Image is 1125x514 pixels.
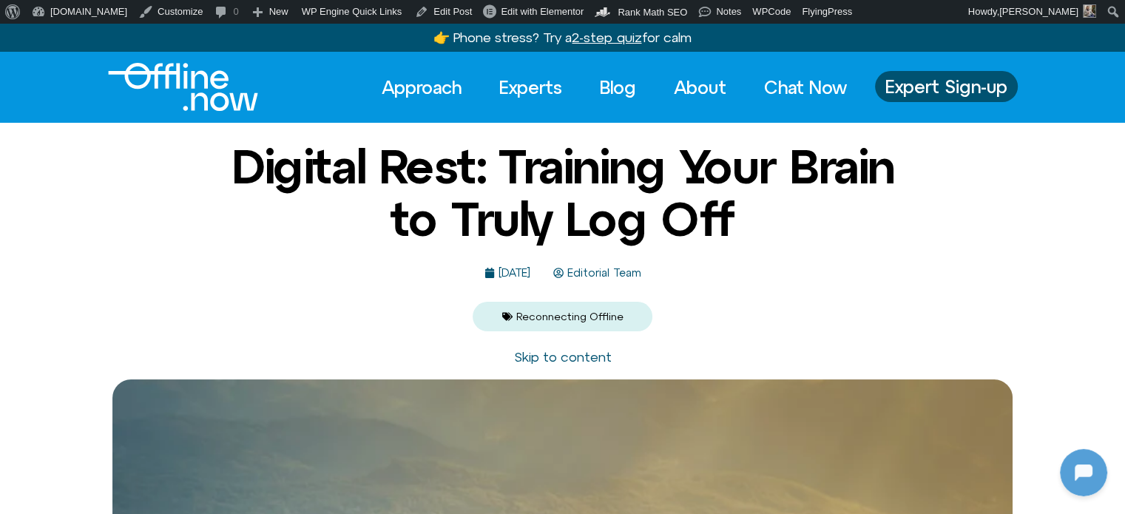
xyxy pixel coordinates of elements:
h1: [DOMAIN_NAME] [92,294,204,314]
span: Rank Math SEO [618,7,687,18]
time: [DATE] [499,266,530,279]
img: N5FCcHC.png [118,219,178,278]
button: Expand Header Button [4,4,292,35]
h1: Digital Rest: Training Your Brain to Truly Log Off [204,141,922,245]
a: Skip to content [514,349,612,365]
span: Edit with Elementor [501,6,584,17]
a: Reconnecting Offline [516,311,624,322]
iframe: Botpress [1060,449,1107,496]
span: Expert Sign-up [885,77,1007,96]
a: Approach [368,71,475,104]
h2: [DOMAIN_NAME] [44,10,227,29]
svg: Restart Conversation Button [233,7,258,32]
textarea: Message Input [25,384,229,399]
span: [PERSON_NAME] [999,6,1078,17]
img: Offline.Now logo in white. Text of the words offline.now with a line going through the "O" [108,63,258,111]
svg: Voice Input Button [253,379,277,403]
a: Editorial Team [553,267,641,280]
a: Chat Now [751,71,860,104]
a: Expert Sign-up [875,71,1018,102]
a: About [661,71,740,104]
svg: Close Chatbot Button [258,7,283,32]
span: Editorial Team [564,267,641,280]
a: Experts [486,71,575,104]
div: Logo [108,63,233,111]
nav: Menu [368,71,860,104]
a: 👉 Phone stress? Try a2-step quizfor calm [433,30,691,45]
a: [DATE] [484,267,530,280]
a: Blog [587,71,649,104]
u: 2-step quiz [572,30,641,45]
img: N5FCcHC.png [13,7,37,31]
